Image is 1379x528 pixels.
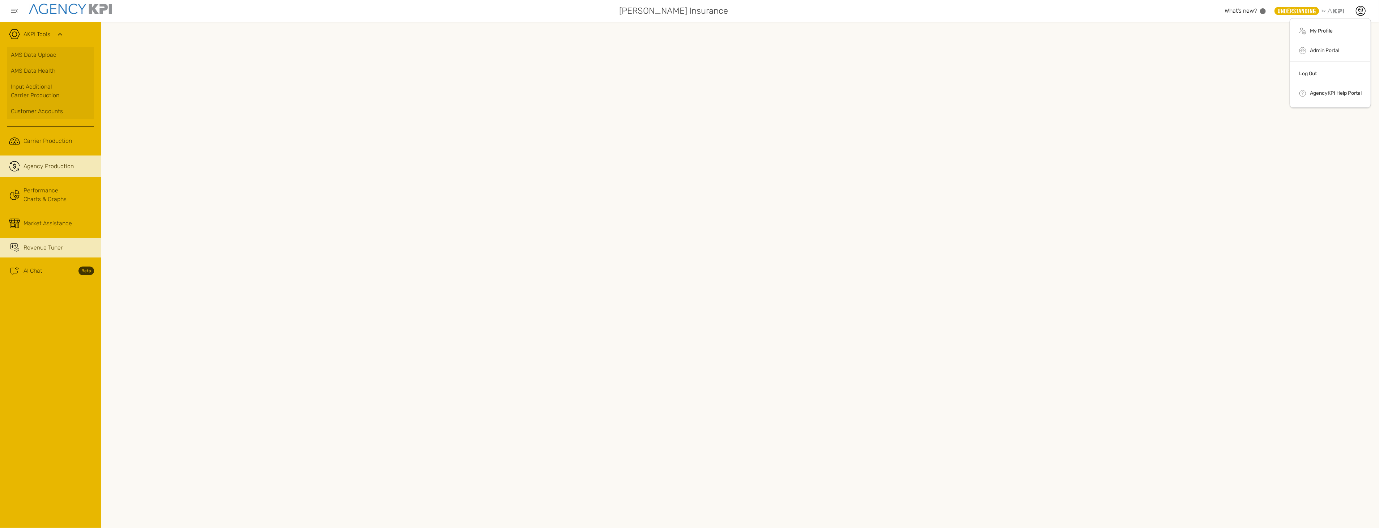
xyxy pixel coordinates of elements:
a: Admin Portal [1310,47,1339,54]
img: agencykpi-logo-550x69-2d9e3fa8.png [29,4,112,14]
a: My Profile [1310,28,1333,34]
span: AMS Data Health [11,67,55,75]
span: Carrier Production [24,137,72,145]
a: AgencyKPI Help Portal [1310,90,1362,96]
a: Input AdditionalCarrier Production [7,79,94,103]
span: Revenue Tuner [24,243,63,252]
a: AMS Data Health [7,63,94,79]
a: AMS Data Upload [7,47,94,63]
strong: Beta [78,267,94,275]
span: What’s new? [1225,7,1257,14]
div: Customer Accounts [11,107,90,116]
span: AI Chat [24,267,42,275]
a: Log Out [1299,71,1317,77]
span: Agency Production [24,162,74,171]
span: Market Assistance [24,219,72,228]
a: Customer Accounts [7,103,94,119]
span: [PERSON_NAME] Insurance [620,4,728,17]
a: AKPI Tools [24,30,50,39]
